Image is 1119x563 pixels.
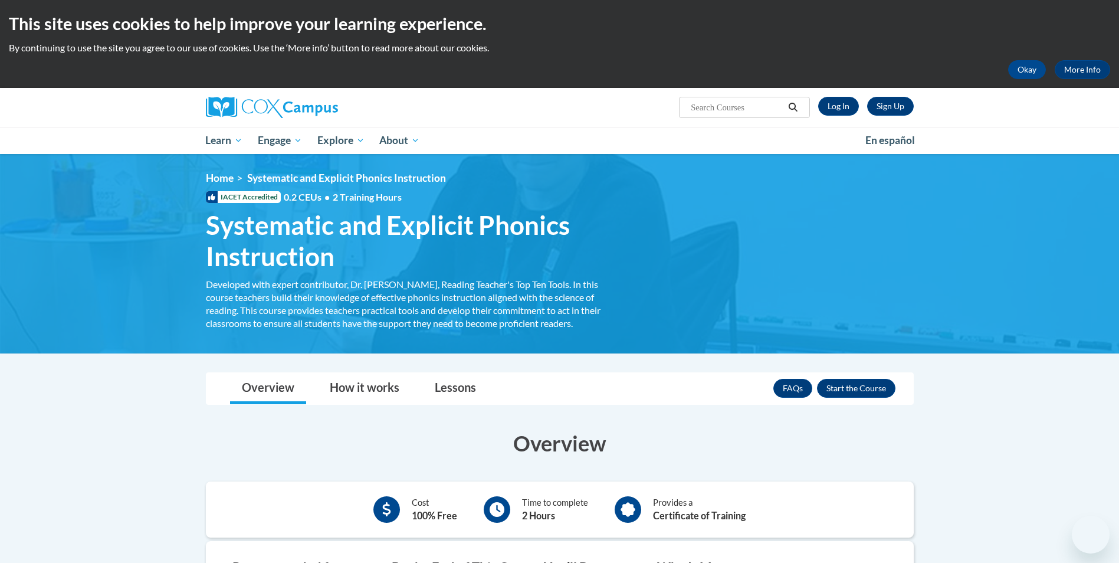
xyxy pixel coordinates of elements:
[206,191,281,203] span: IACET Accredited
[858,128,923,153] a: En español
[865,134,915,146] span: En español
[258,133,302,148] span: Engage
[1055,60,1110,79] a: More Info
[784,100,802,114] button: Search
[423,373,488,404] a: Lessons
[818,97,859,116] a: Log In
[206,210,613,272] span: Systematic and Explicit Phonics Instruction
[653,510,746,521] b: Certificate of Training
[9,12,1110,35] h2: This site uses cookies to help improve your learning experience.
[1072,516,1110,554] iframe: Button to launch messaging window
[324,191,330,202] span: •
[206,428,914,458] h3: Overview
[247,172,446,184] span: Systematic and Explicit Phonics Instruction
[522,510,555,521] b: 2 Hours
[1008,60,1046,79] button: Okay
[310,127,372,154] a: Explore
[205,133,242,148] span: Learn
[412,510,457,521] b: 100% Free
[412,496,457,523] div: Cost
[284,191,402,204] span: 0.2 CEUs
[773,379,812,398] a: FAQs
[188,127,931,154] div: Main menu
[230,373,306,404] a: Overview
[333,191,402,202] span: 2 Training Hours
[9,41,1110,54] p: By continuing to use the site you agree to our use of cookies. Use the ‘More info’ button to read...
[817,379,895,398] button: Enroll
[206,278,613,330] div: Developed with expert contributor, Dr. [PERSON_NAME], Reading Teacher's Top Ten Tools. In this co...
[690,100,784,114] input: Search Courses
[206,97,430,118] a: Cox Campus
[653,496,746,523] div: Provides a
[206,97,338,118] img: Cox Campus
[867,97,914,116] a: Register
[379,133,419,148] span: About
[198,127,251,154] a: Learn
[250,127,310,154] a: Engage
[372,127,427,154] a: About
[206,172,234,184] a: Home
[317,133,365,148] span: Explore
[318,373,411,404] a: How it works
[522,496,588,523] div: Time to complete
